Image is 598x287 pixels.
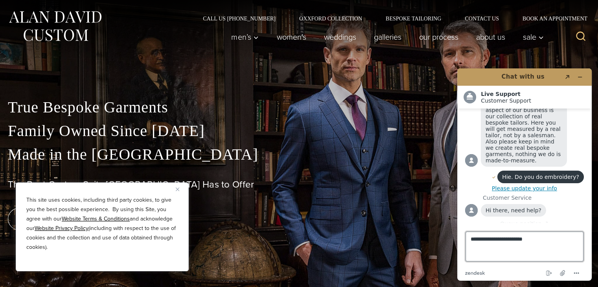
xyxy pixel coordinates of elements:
a: Contact Us [453,16,511,21]
img: Close [176,188,179,191]
span: Chat [17,6,33,13]
button: Close [176,184,185,194]
button: View Search Form [571,28,590,46]
nav: Primary Navigation [223,29,548,45]
nav: Secondary Navigation [191,16,590,21]
a: Oxxford Collection [287,16,374,21]
iframe: Find more information here [451,62,598,287]
a: Call Us [PHONE_NUMBER] [191,16,287,21]
button: Child menu of Men’s [223,29,268,45]
a: Website Terms & Conditions [62,215,130,223]
a: Our Process [410,29,467,45]
a: Website Privacy Policy [35,224,88,232]
h1: The Best Custom Suits [GEOGRAPHIC_DATA] Has to Offer [8,179,590,190]
p: True Bespoke Garments Family Owned Since [DATE] Made in the [GEOGRAPHIC_DATA] [8,96,590,166]
p: This site uses cookies, including third party cookies, to give you the best possible experience. ... [26,195,178,252]
a: Book an Appointment [511,16,590,21]
a: Galleries [365,29,410,45]
img: Alan David Custom [8,9,102,44]
a: book an appointment [8,208,118,230]
a: About Us [467,29,514,45]
a: Bespoke Tailoring [374,16,453,21]
a: Women’s [268,29,315,45]
a: weddings [315,29,365,45]
button: Child menu of Sale [514,29,548,45]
